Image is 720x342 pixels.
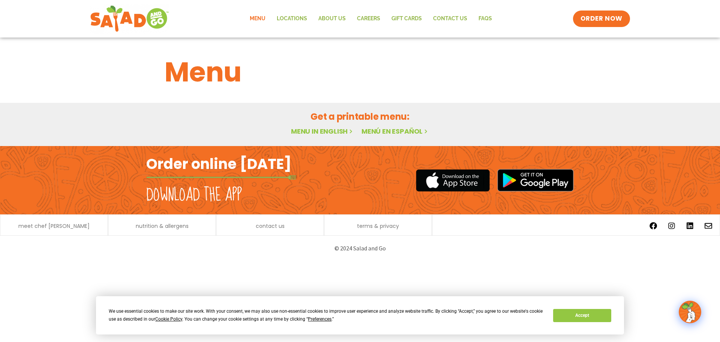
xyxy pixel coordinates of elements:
span: Preferences [308,316,331,322]
span: Cookie Policy [155,316,182,322]
a: GIFT CARDS [386,10,427,27]
a: About Us [313,10,351,27]
a: Menú en español [361,127,429,136]
nav: Menu [244,10,498,27]
img: appstore [416,168,490,193]
a: Menu [244,10,271,27]
a: Locations [271,10,313,27]
a: meet chef [PERSON_NAME] [18,223,90,229]
p: © 2024 Salad and Go [150,243,570,253]
h2: Get a printable menu: [165,110,555,123]
img: google_play [497,169,574,191]
a: Contact Us [427,10,473,27]
div: We use essential cookies to make our site work. With your consent, we may also use non-essential ... [109,307,544,323]
span: ORDER NOW [580,14,622,23]
img: fork [146,175,296,179]
a: FAQs [473,10,498,27]
img: new-SAG-logo-768×292 [90,4,169,34]
a: ORDER NOW [573,11,630,27]
a: contact us [256,223,285,229]
h1: Menu [165,52,555,92]
button: Accept [553,309,611,322]
div: Cookie Consent Prompt [96,296,624,334]
a: Careers [351,10,386,27]
a: terms & privacy [357,223,399,229]
h2: Order online [DATE] [146,155,291,173]
a: nutrition & allergens [136,223,189,229]
a: Menu in English [291,127,354,136]
img: wpChatIcon [679,301,700,322]
h2: Download the app [146,185,242,206]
